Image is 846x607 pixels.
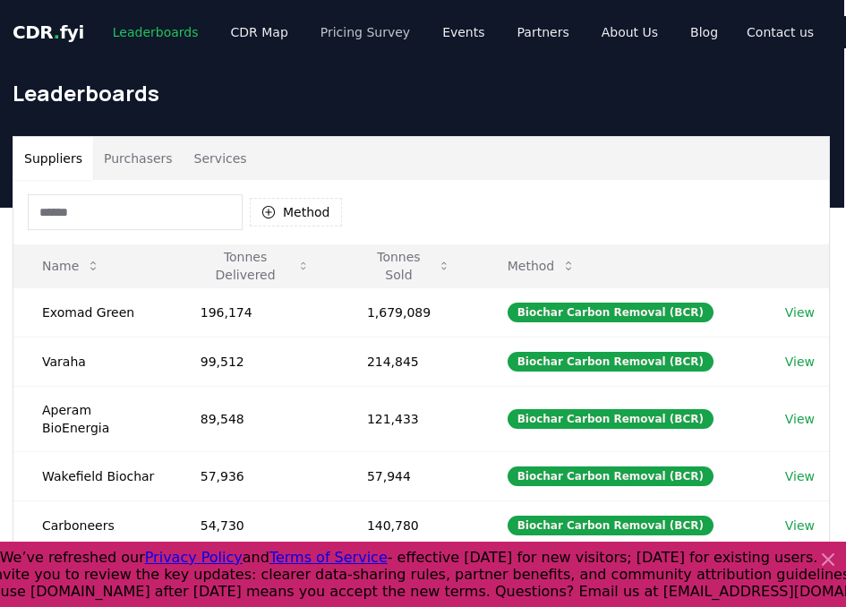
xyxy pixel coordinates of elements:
a: Events [428,16,499,48]
td: 57,944 [338,451,479,500]
a: CDR.fyi [13,20,84,45]
span: CDR fyi [13,21,84,43]
h1: Leaderboards [13,79,830,107]
td: 214,845 [338,337,479,386]
a: About Us [587,16,672,48]
td: Wakefield Biochar [13,451,172,500]
button: Services [184,137,258,180]
a: Leaderboards [98,16,213,48]
a: Partners [503,16,584,48]
td: 99,512 [172,337,338,386]
button: Name [28,248,115,284]
div: Biochar Carbon Removal (BCR) [508,352,714,372]
div: Biochar Carbon Removal (BCR) [508,466,714,486]
td: 1,679,089 [338,287,479,337]
td: 54,730 [172,500,338,550]
a: View [785,353,815,371]
button: Tonnes Sold [353,248,465,284]
td: Varaha [13,337,172,386]
td: 196,174 [172,287,338,337]
td: 140,780 [338,500,479,550]
a: View [785,517,815,534]
td: 57,936 [172,451,338,500]
td: 89,548 [172,386,338,451]
a: Pricing Survey [306,16,424,48]
button: Purchasers [93,137,184,180]
td: Exomad Green [13,287,172,337]
a: Contact us [732,16,828,48]
td: 121,433 [338,386,479,451]
a: View [785,467,815,485]
a: View [785,303,815,321]
button: Method [250,198,342,227]
td: Aperam BioEnergia [13,386,172,451]
a: View [785,410,815,428]
div: Biochar Carbon Removal (BCR) [508,303,714,322]
div: Biochar Carbon Removal (BCR) [508,516,714,535]
td: Carboneers [13,500,172,550]
a: CDR Map [217,16,303,48]
nav: Main [98,16,732,48]
button: Method [493,248,591,284]
span: . [54,21,60,43]
button: Tonnes Delivered [186,248,324,284]
a: Blog [676,16,732,48]
button: Suppliers [13,137,93,180]
div: Biochar Carbon Removal (BCR) [508,409,714,429]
